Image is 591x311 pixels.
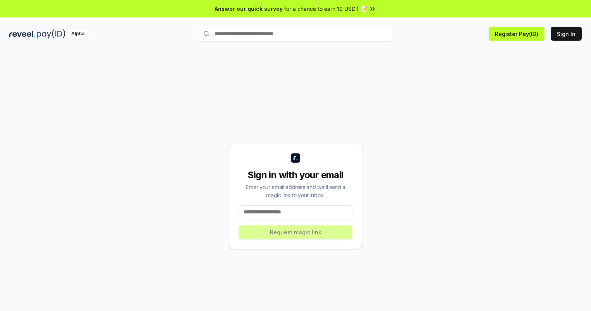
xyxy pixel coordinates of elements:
div: Sign in with your email [239,169,352,181]
div: Alpha [67,29,89,39]
img: logo_small [291,153,300,163]
img: reveel_dark [9,29,35,39]
button: Sign In [551,27,582,41]
div: Enter your email address and we’ll send a magic link to your inbox. [239,183,352,199]
span: for a chance to earn 10 USDT 📝 [284,5,367,13]
img: pay_id [37,29,65,39]
span: Answer our quick survey [215,5,283,13]
button: Register Pay(ID) [489,27,545,41]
